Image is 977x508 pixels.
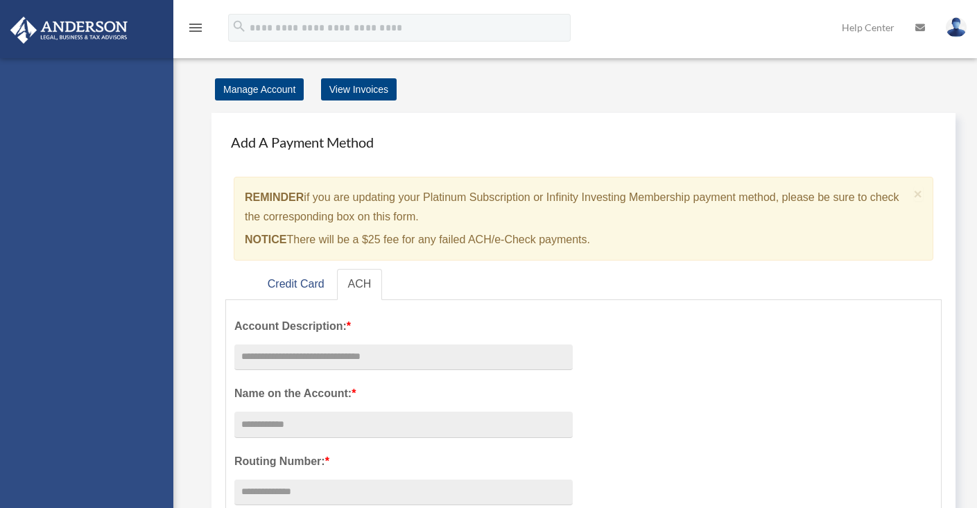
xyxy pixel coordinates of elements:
label: Name on the Account: [234,384,573,403]
h4: Add A Payment Method [225,127,942,157]
img: User Pic [946,17,967,37]
p: There will be a $25 fee for any failed ACH/e-Check payments. [245,230,908,249]
strong: REMINDER [245,191,304,203]
a: Manage Account [215,78,304,100]
a: menu [187,24,204,36]
img: Anderson Advisors Platinum Portal [6,17,132,44]
a: View Invoices [321,78,397,100]
i: menu [187,19,204,36]
a: ACH [337,269,383,300]
div: if you are updating your Platinum Subscription or Infinity Investing Membership payment method, p... [234,177,933,261]
strong: NOTICE [245,234,286,245]
label: Routing Number: [234,452,573,471]
i: search [232,19,247,34]
button: Close [914,186,923,201]
a: Credit Card [257,269,336,300]
span: × [914,186,923,202]
label: Account Description: [234,317,573,336]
